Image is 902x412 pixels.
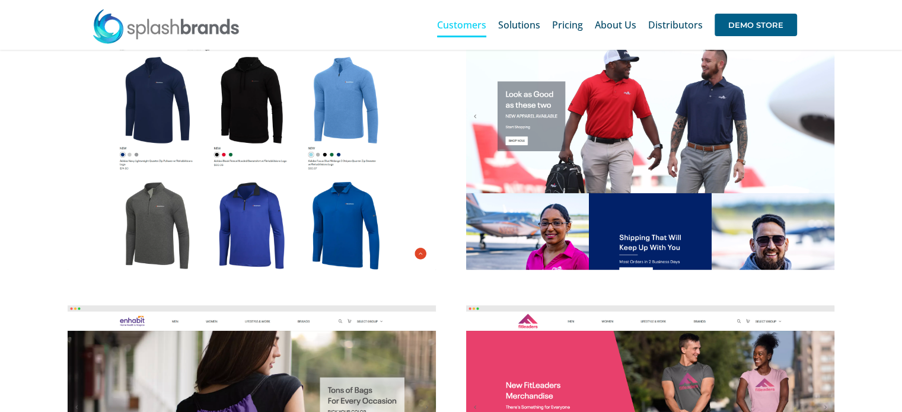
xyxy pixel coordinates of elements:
img: SplashBrands.com Logo [92,8,240,44]
nav: Main Menu Sticky [437,6,797,44]
a: DEMO STORE [715,6,797,44]
span: Pricing [552,20,583,30]
span: Customers [437,20,486,30]
a: Pricing [552,6,583,44]
img: screely-1684685632603.png [68,14,436,270]
span: Distributors [648,20,703,30]
a: Distributors [648,6,703,44]
span: DEMO STORE [715,14,797,36]
span: About Us [595,20,636,30]
a: Customers [437,6,486,44]
span: Solutions [498,20,540,30]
